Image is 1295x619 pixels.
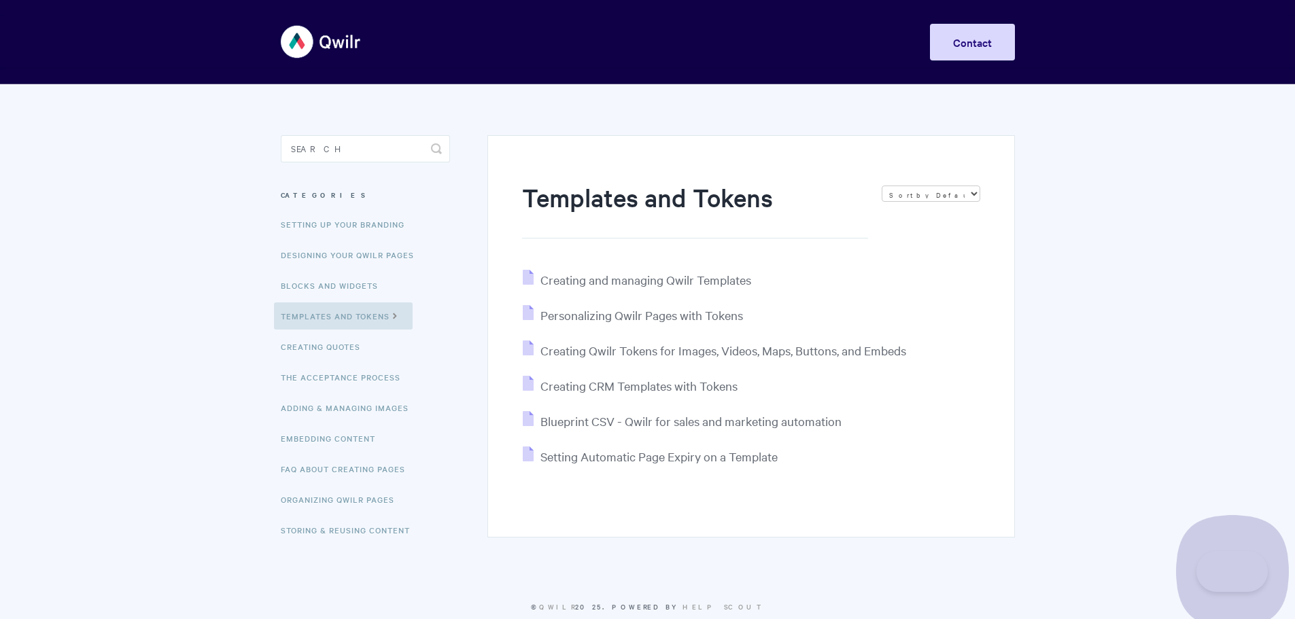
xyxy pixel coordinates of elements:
[523,307,743,323] a: Personalizing Qwilr Pages with Tokens
[281,211,415,238] a: Setting up your Branding
[1196,551,1268,592] iframe: Toggle Customer Support
[540,378,738,393] span: Creating CRM Templates with Tokens
[539,601,575,612] a: Qwilr
[540,448,778,464] span: Setting Automatic Page Expiry on a Template
[523,342,906,358] a: Creating Qwilr Tokens for Images, Videos, Maps, Buttons, and Embeds
[522,180,867,238] h1: Templates and Tokens
[540,413,842,429] span: Blueprint CSV - Qwilr for sales and marketing automation
[540,307,743,323] span: Personalizing Qwilr Pages with Tokens
[281,272,388,299] a: Blocks and Widgets
[281,333,370,360] a: Creating Quotes
[683,601,765,612] a: Help Scout
[523,413,842,429] a: Blueprint CSV - Qwilr for sales and marketing automation
[523,378,738,393] a: Creating CRM Templates with Tokens
[882,185,980,202] select: Page reloads on selection
[540,342,906,358] span: Creating Qwilr Tokens for Images, Videos, Maps, Buttons, and Embeds
[281,425,385,452] a: Embedding Content
[281,183,450,207] h3: Categories
[612,601,765,612] span: Powered by
[930,24,1015,60] a: Contact
[281,516,420,544] a: Storing & Reusing Content
[523,448,778,464] a: Setting Automatic Page Expiry on a Template
[281,364,411,391] a: The Acceptance Process
[281,135,450,162] input: Search
[281,601,1015,613] p: © 2025.
[523,272,751,287] a: Creating and managing Qwilr Templates
[281,486,404,513] a: Organizing Qwilr Pages
[281,241,424,268] a: Designing Your Qwilr Pages
[281,394,419,421] a: Adding & Managing Images
[274,302,413,330] a: Templates and Tokens
[281,455,415,482] a: FAQ About Creating Pages
[281,16,362,67] img: Qwilr Help Center
[540,272,751,287] span: Creating and managing Qwilr Templates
